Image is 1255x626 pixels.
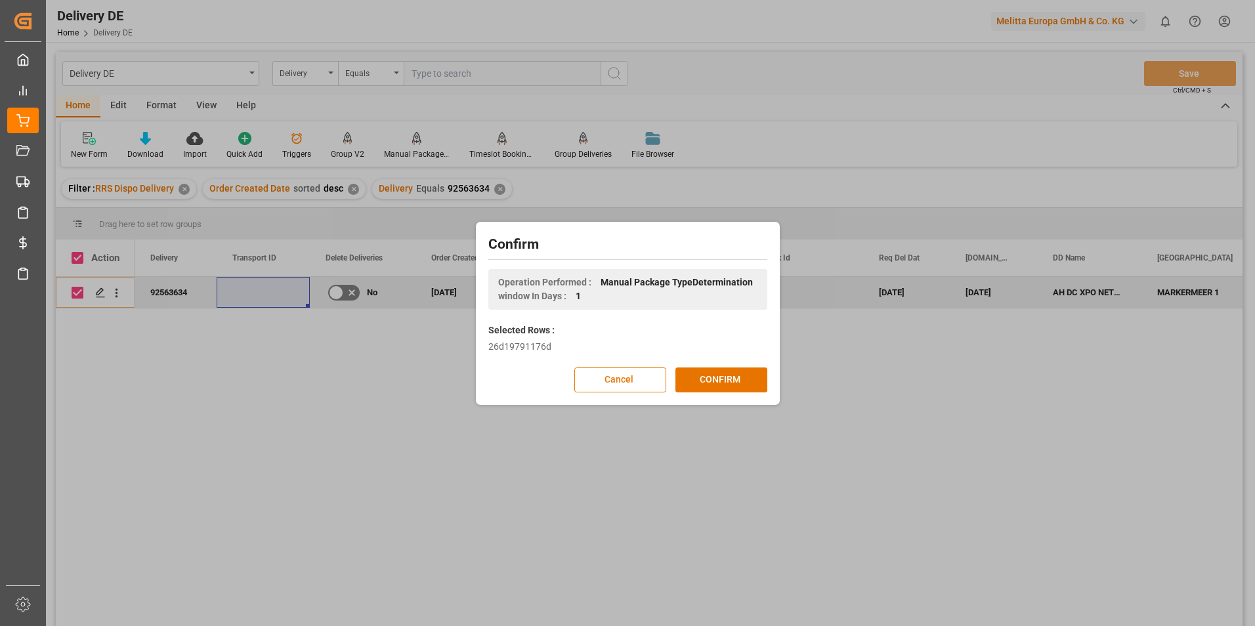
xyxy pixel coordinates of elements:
label: Selected Rows : [488,323,555,337]
div: 26d19791176d [488,340,767,354]
span: Manual Package TypeDetermination [601,276,753,289]
button: Cancel [574,367,666,392]
span: Operation Performed : [498,276,591,289]
span: 1 [576,289,581,303]
h2: Confirm [488,234,767,255]
span: window In Days : [498,289,566,303]
button: CONFIRM [675,367,767,392]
